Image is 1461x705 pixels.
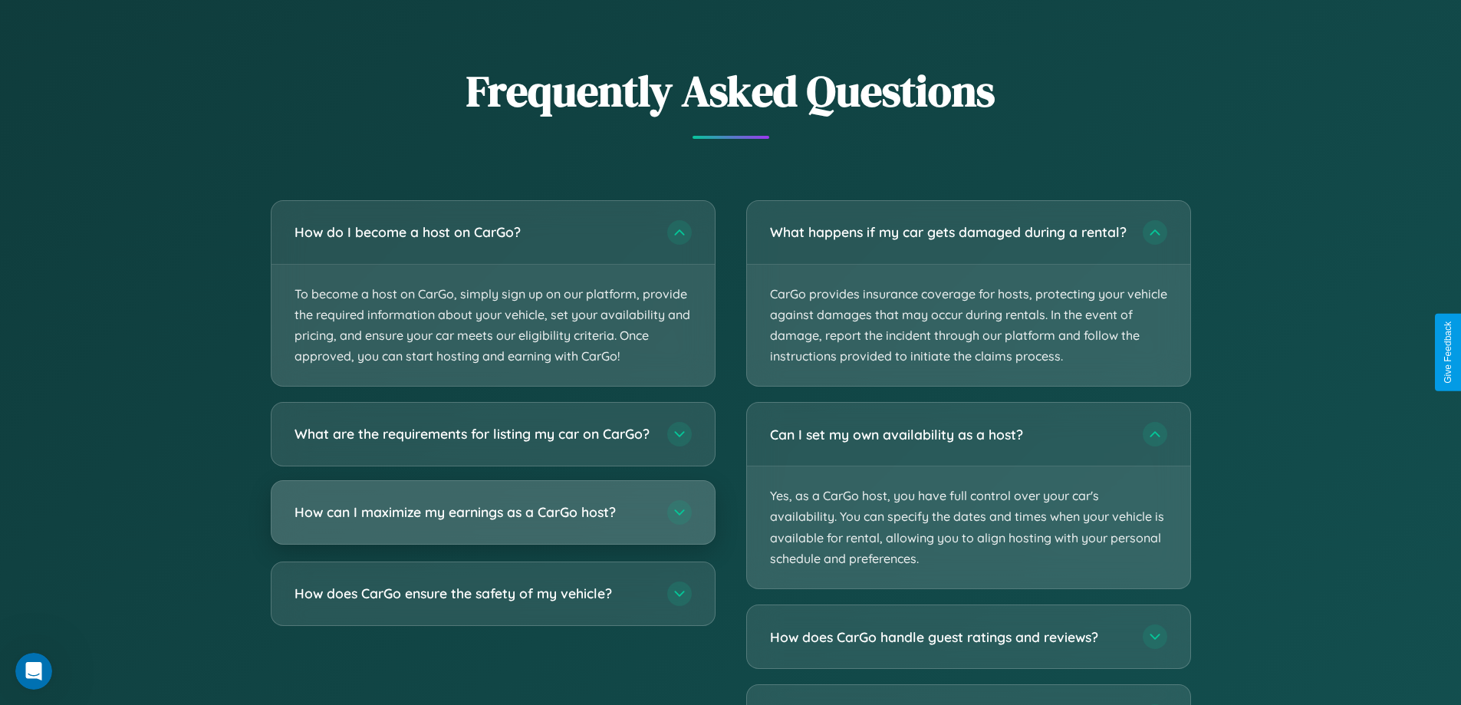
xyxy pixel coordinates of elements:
[770,628,1127,647] h3: How does CarGo handle guest ratings and reviews?
[295,503,652,522] h3: How can I maximize my earnings as a CarGo host?
[770,222,1127,242] h3: What happens if my car gets damaged during a rental?
[295,222,652,242] h3: How do I become a host on CarGo?
[770,425,1127,444] h3: Can I set my own availability as a host?
[1443,321,1453,384] div: Give Feedback
[271,265,715,387] p: To become a host on CarGo, simply sign up on our platform, provide the required information about...
[295,585,652,604] h3: How does CarGo ensure the safety of my vehicle?
[747,466,1190,588] p: Yes, as a CarGo host, you have full control over your car's availability. You can specify the dat...
[15,653,52,690] iframe: Intercom live chat
[747,265,1190,387] p: CarGo provides insurance coverage for hosts, protecting your vehicle against damages that may occ...
[271,61,1191,120] h2: Frequently Asked Questions
[295,425,652,444] h3: What are the requirements for listing my car on CarGo?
